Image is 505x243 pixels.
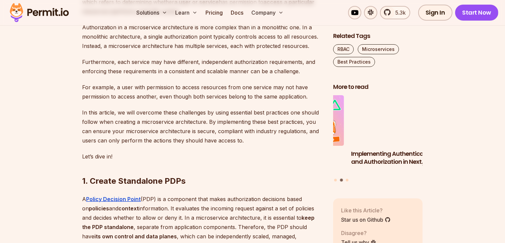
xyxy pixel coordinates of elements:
[7,1,72,24] img: Permit logo
[455,5,499,21] a: Start Now
[341,229,376,237] p: Disagree?
[95,233,177,240] strong: its own control and data planes
[254,95,344,174] a: Implementing Multi-Tenant RBAC in Nuxt.jsImplementing Multi-Tenant RBAC in Nuxt.js
[333,57,375,67] a: Best Practices
[86,196,141,202] a: Policy Decision Point
[341,215,391,223] a: Star us on Github
[119,205,139,212] strong: context
[358,44,399,54] a: Microservices
[203,6,225,19] a: Pricing
[134,6,170,19] button: Solutions
[82,57,322,76] p: Furthermore, each service may have different, independent authorization requirements, and enforci...
[254,95,344,174] li: 1 of 3
[418,5,452,21] a: Sign In
[333,83,423,91] h2: More to read
[333,95,423,182] div: Posts
[351,95,441,146] img: Implementing Authentication and Authorization in Next.js
[82,149,322,186] h2: 1. Create Standalone PDPs
[82,152,322,161] p: Let’s dive in!
[82,83,322,101] p: For example, a user with permission to access resources from one service may not have permission ...
[333,32,423,40] h2: Related Tags
[82,108,322,145] p: In this article, we will overcome these challenges by using essential best practices one should f...
[351,149,441,166] h3: Implementing Authentication and Authorization in Next.js
[346,178,348,181] button: Go to slide 3
[391,9,406,17] span: 5.3k
[334,178,337,181] button: Go to slide 1
[333,44,354,54] a: RBAC
[341,206,391,214] p: Like this Article?
[89,205,109,212] strong: policies
[228,6,246,19] a: Docs
[82,23,322,51] p: Authorization in a microservice architecture is more complex than in a monolithic one. In a monol...
[351,95,441,174] li: 2 of 3
[340,178,343,181] button: Go to slide 2
[173,6,200,19] button: Learn
[249,6,286,19] button: Company
[380,6,410,19] a: 5.3k
[254,149,344,166] h3: Implementing Multi-Tenant RBAC in Nuxt.js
